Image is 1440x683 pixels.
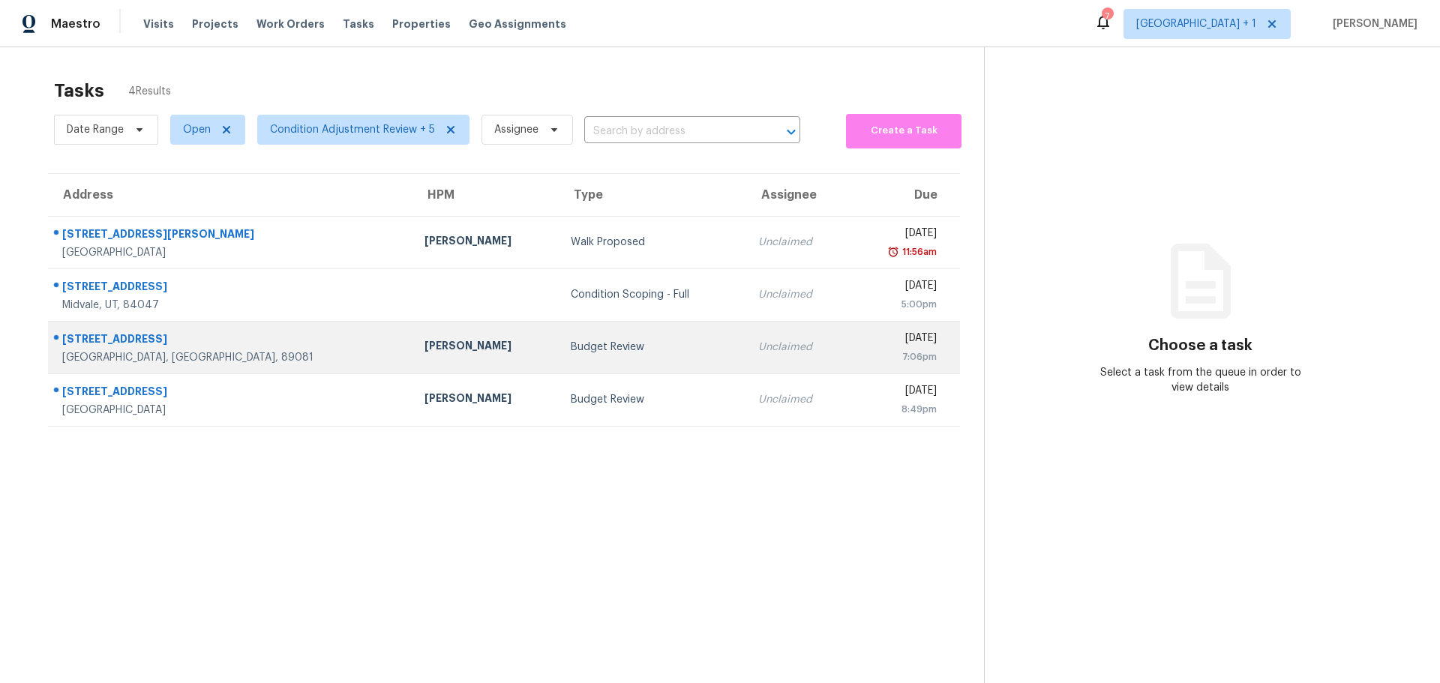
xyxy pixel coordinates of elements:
div: [PERSON_NAME] [424,391,547,409]
span: [GEOGRAPHIC_DATA] + 1 [1136,16,1256,31]
div: Unclaimed [758,392,837,407]
span: Condition Adjustment Review + 5 [270,122,435,137]
span: Geo Assignments [469,16,566,31]
h2: Tasks [54,83,104,98]
span: Maestro [51,16,100,31]
div: [STREET_ADDRESS] [62,331,400,350]
th: Type [559,174,746,216]
div: [DATE] [860,226,937,244]
div: Condition Scoping - Full [571,287,734,302]
span: Projects [192,16,238,31]
div: Unclaimed [758,287,837,302]
div: [DATE] [860,278,937,297]
div: Walk Proposed [571,235,734,250]
div: [PERSON_NAME] [424,338,547,357]
span: Properties [392,16,451,31]
div: 7:06pm [860,349,937,364]
div: Budget Review [571,392,734,407]
span: Work Orders [256,16,325,31]
span: Create a Task [853,122,954,139]
div: [STREET_ADDRESS] [62,279,400,298]
span: 4 Results [128,84,171,99]
div: Unclaimed [758,340,837,355]
div: [STREET_ADDRESS] [62,384,400,403]
div: [GEOGRAPHIC_DATA] [62,403,400,418]
div: Midvale, UT, 84047 [62,298,400,313]
div: [STREET_ADDRESS][PERSON_NAME] [62,226,400,245]
span: Open [183,122,211,137]
button: Create a Task [846,114,961,148]
span: Date Range [67,122,124,137]
th: HPM [412,174,559,216]
button: Open [781,121,802,142]
th: Assignee [746,174,849,216]
div: [GEOGRAPHIC_DATA] [62,245,400,260]
div: [DATE] [860,383,937,402]
div: Budget Review [571,340,734,355]
div: 8:49pm [860,402,937,417]
div: Unclaimed [758,235,837,250]
span: Tasks [343,19,374,29]
div: [GEOGRAPHIC_DATA], [GEOGRAPHIC_DATA], 89081 [62,350,400,365]
div: 7 [1102,9,1112,24]
span: [PERSON_NAME] [1327,16,1417,31]
input: Search by address [584,120,758,143]
span: Assignee [494,122,538,137]
div: Select a task from the queue in order to view details [1093,365,1309,395]
div: [PERSON_NAME] [424,233,547,252]
th: Address [48,174,412,216]
img: Overdue Alarm Icon [887,244,899,259]
span: Visits [143,16,174,31]
div: 5:00pm [860,297,937,312]
div: 11:56am [899,244,937,259]
h3: Choose a task [1148,338,1252,353]
th: Due [848,174,960,216]
div: [DATE] [860,331,937,349]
